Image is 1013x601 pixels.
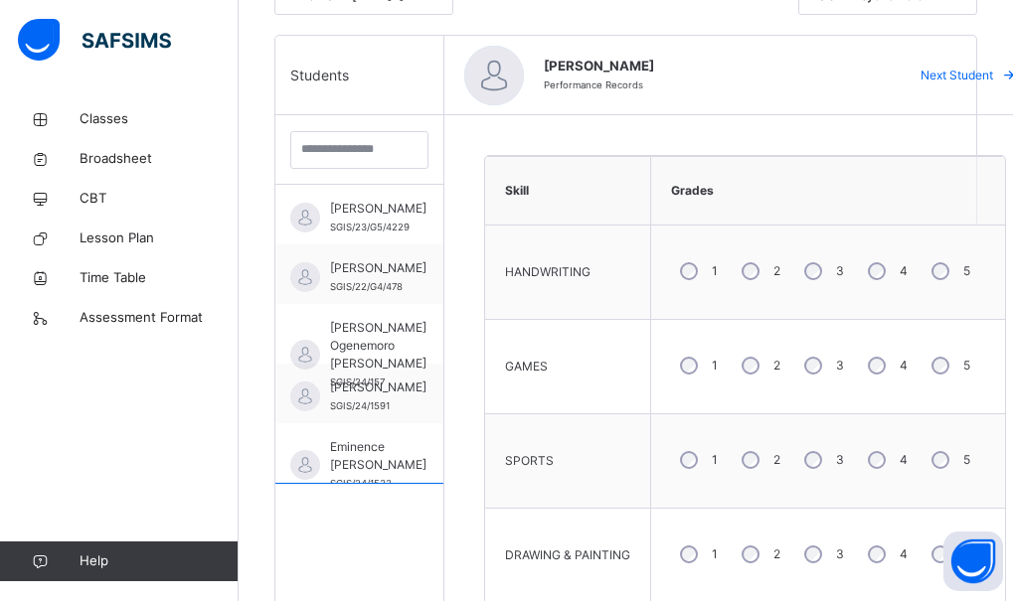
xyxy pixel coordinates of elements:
[330,400,390,411] span: SGIS/24/1591
[712,545,718,563] label: 1
[712,357,718,375] label: 1
[712,451,718,469] label: 1
[900,357,908,375] label: 4
[963,357,970,375] label: 5
[290,203,320,232] img: default.svg
[290,65,349,85] span: Students
[963,262,970,280] label: 5
[505,358,548,376] span: GAMES
[921,67,993,84] span: Next Student
[330,281,403,292] span: SGIS/22/G4/478
[80,149,239,169] span: Broadsheet
[330,222,410,232] span: SGIS/23/G5/4229
[836,357,844,375] label: 3
[80,551,238,571] span: Help
[900,545,908,563] label: 4
[80,268,239,288] span: Time Table
[330,478,392,489] span: SGIS/24/1533
[773,262,780,280] label: 2
[80,109,239,129] span: Classes
[836,451,844,469] label: 3
[80,228,239,248] span: Lesson Plan
[290,262,320,292] img: default.svg
[330,200,426,218] span: [PERSON_NAME]
[900,262,908,280] label: 4
[505,452,554,470] span: SPORTS
[330,319,426,373] span: [PERSON_NAME] Ogenemoro [PERSON_NAME]
[773,357,780,375] label: 2
[290,340,320,370] img: default.svg
[544,57,885,76] span: [PERSON_NAME]
[80,189,239,209] span: CBT
[330,259,426,277] span: [PERSON_NAME]
[330,438,426,474] span: Eminence [PERSON_NAME]
[900,451,908,469] label: 4
[963,451,970,469] label: 5
[773,451,780,469] label: 2
[661,167,995,215] div: Grades
[18,19,171,61] img: safsims
[836,262,844,280] label: 3
[80,308,239,328] span: Assessment Format
[712,262,718,280] label: 1
[544,79,643,90] span: Performance Records
[495,167,640,215] div: Skill
[290,450,320,480] img: default.svg
[290,381,320,411] img: default.svg
[505,546,630,564] span: DRAWING & PAINTING
[836,545,844,563] label: 3
[773,545,780,563] label: 2
[943,531,1003,591] button: Open asap
[505,263,591,281] span: HANDWRITING
[330,378,426,396] span: [PERSON_NAME]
